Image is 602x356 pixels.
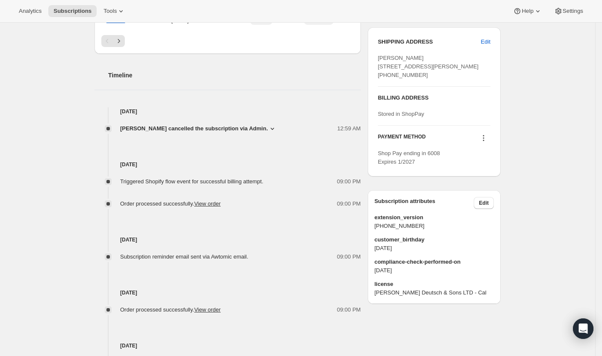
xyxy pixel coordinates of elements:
h4: [DATE] [94,288,361,297]
button: Help [508,5,547,17]
span: [DATE] [375,244,494,253]
span: Edit [481,38,490,46]
a: View order [194,200,221,207]
span: Shop Pay ending in 6008 Expires 1/2027 [378,150,440,165]
button: Tools [98,5,130,17]
span: [PHONE_NUMBER] [375,222,494,230]
div: Open Intercom Messenger [573,318,593,339]
h4: [DATE] [94,235,361,244]
a: View order [194,306,221,313]
span: Triggered Shopify flow event for successful billing attempt. [120,178,263,185]
span: Help [522,8,533,15]
span: Analytics [19,8,41,15]
button: Subscriptions [48,5,97,17]
span: 09:00 PM [337,200,361,208]
h4: [DATE] [94,160,361,169]
span: Tools [103,8,117,15]
span: license [375,280,494,288]
button: Next [113,35,125,47]
span: extension_version [375,213,494,222]
span: Subscription reminder email sent via Awtomic email. [120,253,248,260]
h3: SHIPPING ADDRESS [378,38,481,46]
span: 09:00 PM [337,253,361,261]
h3: PAYMENT METHOD [378,133,426,145]
h3: Subscription attributes [375,197,474,209]
span: 09:00 PM [337,306,361,314]
span: Order processed successfully. [120,306,221,313]
span: [PERSON_NAME] Deutsch & Sons LTD - Cal [375,288,494,297]
span: 12:59 AM [337,124,361,133]
span: [PERSON_NAME] cancelled the subscription via Admin. [120,124,268,133]
span: [PERSON_NAME] [STREET_ADDRESS][PERSON_NAME] [PHONE_NUMBER] [378,55,479,78]
span: Order processed successfully. [120,200,221,207]
h2: Timeline [108,71,361,79]
span: Subscriptions [53,8,91,15]
nav: Pagination [101,35,354,47]
h4: [DATE] [94,107,361,116]
button: Edit [476,35,496,49]
h3: BILLING ADDRESS [378,94,490,102]
h4: [DATE] [94,341,361,350]
span: [DATE] [375,266,494,275]
button: Edit [474,197,494,209]
button: Analytics [14,5,47,17]
span: 09:00 PM [337,177,361,186]
span: customer_birthday [375,235,494,244]
span: compliance-check-performed-on [375,258,494,266]
span: Settings [563,8,583,15]
button: Settings [549,5,588,17]
span: Stored in ShopPay [378,111,424,117]
button: [PERSON_NAME] cancelled the subscription via Admin. [120,124,277,133]
span: Edit [479,200,489,206]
